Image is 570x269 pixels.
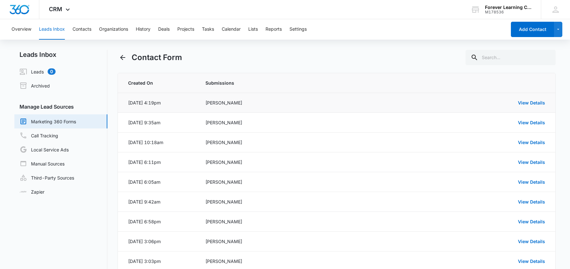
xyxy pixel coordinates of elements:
[19,118,76,125] a: Marketing 360 Forms
[205,99,429,106] div: [PERSON_NAME]
[158,19,170,40] button: Deals
[14,50,107,59] h2: Leads Inbox
[19,188,44,195] a: Zapier
[19,68,56,75] a: Leads0
[12,19,31,40] button: Overview
[128,218,161,225] div: [DATE] 6:58pm
[132,52,182,63] h1: Contact Form
[205,159,429,165] div: [PERSON_NAME]
[19,132,58,139] a: Call Tracking
[177,19,194,40] button: Projects
[518,199,545,204] a: View Details
[128,238,161,245] div: [DATE] 3:06pm
[128,99,161,106] div: [DATE] 4:19pm
[248,19,258,40] button: Lists
[39,19,65,40] button: Leads Inbox
[518,100,545,105] a: View Details
[485,10,532,14] div: account id
[14,103,107,111] h3: Manage Lead Sources
[19,174,74,181] a: Third-Party Sources
[128,198,160,205] div: [DATE] 9:42am
[518,219,545,224] a: View Details
[128,80,190,86] span: Created On
[19,82,50,89] a: Archived
[205,179,429,185] div: [PERSON_NAME]
[128,139,163,146] div: [DATE] 10:18am
[518,239,545,244] a: View Details
[205,258,429,265] div: [PERSON_NAME]
[222,19,241,40] button: Calendar
[19,146,69,153] a: Local Service Ads
[466,50,556,65] input: Search...
[205,198,429,205] div: [PERSON_NAME]
[136,19,150,40] button: History
[518,140,545,145] a: View Details
[289,19,307,40] button: Settings
[99,19,128,40] button: Organizations
[128,258,161,265] div: [DATE] 3:03pm
[49,6,62,12] span: CRM
[73,19,91,40] button: Contacts
[518,258,545,264] a: View Details
[205,80,429,86] span: Submissions
[518,120,545,125] a: View Details
[118,52,128,63] button: Back
[128,119,160,126] div: [DATE] 9:35am
[266,19,282,40] button: Reports
[205,139,429,146] div: [PERSON_NAME]
[128,179,160,185] div: [DATE] 6:05am
[518,179,545,185] a: View Details
[128,159,161,165] div: [DATE] 6:11pm
[19,160,65,167] a: Manual Sources
[205,119,429,126] div: [PERSON_NAME]
[511,22,554,37] button: Add Contact
[518,159,545,165] a: View Details
[202,19,214,40] button: Tasks
[485,5,532,10] div: account name
[205,238,429,245] div: [PERSON_NAME]
[205,218,429,225] div: [PERSON_NAME]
